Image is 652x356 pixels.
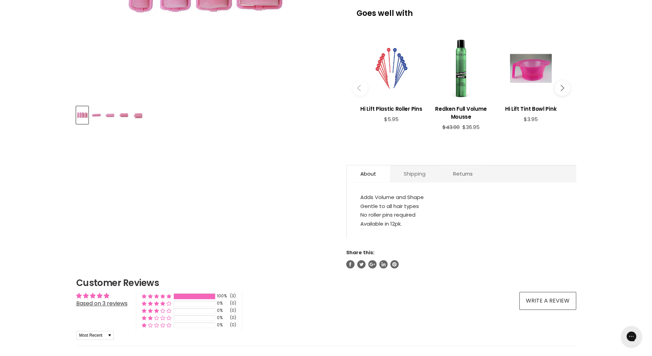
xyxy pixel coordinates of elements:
[133,106,145,124] button: Hi Lift Pink Foam Rollers
[119,106,131,124] button: Hi Lift Pink Foam Rollers
[119,107,130,123] img: Hi Lift Pink Foam Rollers
[360,193,562,228] div: Available in 12pk.
[76,331,114,340] select: Sort dropdown
[442,123,460,131] span: $43.00
[384,116,399,123] span: $5.95
[360,105,423,113] h3: Hi Lift Plastic Roller Pins
[390,165,439,182] a: Shipping
[142,293,171,299] div: 100% (3) reviews with 5 star rating
[360,202,562,211] li: Gentle to all hair types
[217,293,228,299] div: 100%
[618,324,645,349] iframe: Gorgias live chat messenger
[439,165,487,182] a: Returns
[76,299,128,307] a: Based on 3 reviews
[75,104,335,124] div: Product thumbnails
[76,277,576,289] h2: Customer Reviews
[346,249,374,256] span: Share this:
[76,292,128,300] div: Average rating is 5.00 stars
[77,107,88,123] img: Hi Lift Pink Foam Rollers
[524,116,538,123] span: $3.95
[90,106,102,124] button: Hi Lift Pink Foam Rollers
[133,107,144,123] img: Hi Lift Pink Foam Rollers
[360,100,423,116] a: View product:Hi Lift Plastic Roller Pins
[105,107,116,123] img: Hi Lift Pink Foam Rollers
[346,249,576,268] aside: Share this:
[347,165,390,182] a: About
[76,106,88,124] button: Hi Lift Pink Foam Rollers
[519,292,576,310] a: Write a review
[91,107,102,123] img: Hi Lift Pink Foam Rollers
[104,106,117,124] button: Hi Lift Pink Foam Rollers
[230,293,236,299] div: (3)
[360,193,562,202] li: Adds Volume and Shape
[499,105,562,113] h3: Hi Lift Tint Bowl Pink
[430,100,492,124] a: View product:Redken Full Volume Mousse
[462,123,480,131] span: $36.95
[499,100,562,116] a: View product:Hi Lift Tint Bowl Pink
[360,210,562,219] li: No roller pins required
[430,105,492,121] h3: Redken Full Volume Mousse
